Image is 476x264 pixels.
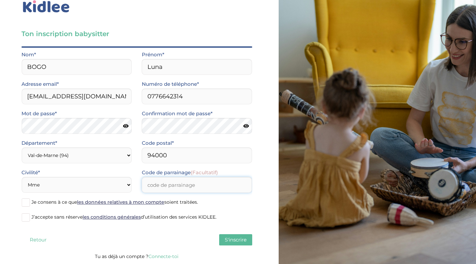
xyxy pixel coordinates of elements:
a: les conditions générales [83,214,141,220]
button: S'inscrire [219,234,252,245]
input: Prénom [142,59,252,75]
input: Nom [21,59,132,75]
label: Civilité* [21,168,40,177]
h3: Ton inscription babysitter [21,29,252,38]
input: code de parrainage [142,177,252,193]
span: (Facultatif) [191,169,218,176]
label: Code postal* [142,139,174,147]
span: S'inscrire [225,237,247,243]
a: Connecte-toi [148,253,178,259]
label: Code de parrainage [142,168,218,177]
span: J’accepte sans réserve d’utilisation des services KIDLEE. [31,214,217,220]
label: Confirmation mot de passe* [142,109,213,118]
label: Adresse email* [21,80,59,88]
input: Code postal [142,147,252,163]
p: Tu as déjà un compte ? [21,252,252,261]
label: Numéro de téléphone* [142,80,199,88]
button: Retour [21,234,55,245]
label: Prénom* [142,50,164,59]
label: Département* [21,139,57,147]
a: les données relatives à mon compte [77,199,164,205]
input: Numero de telephone [142,88,252,104]
label: Mot de passe* [21,109,57,118]
span: Je consens à ce que soient traitées. [31,199,198,205]
input: Email [21,88,132,104]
